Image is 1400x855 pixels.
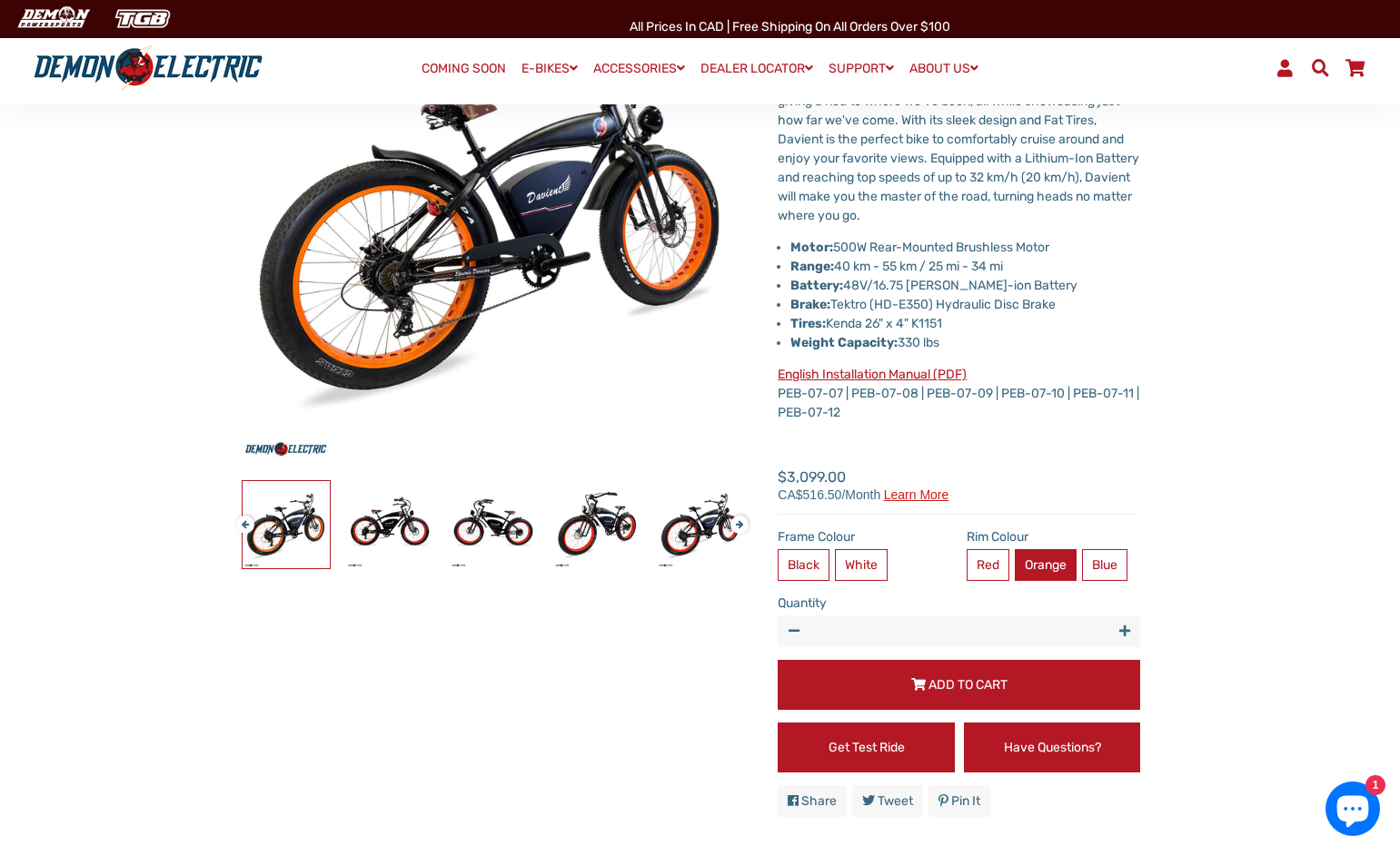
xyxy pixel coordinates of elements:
p: Vintage design, powered by Modern Technology, exceeding expectations by all measures. Davient is ... [778,34,1140,225]
label: Blue [1082,549,1127,581]
img: Davient Cruiser eBike - Demon Electric [450,481,537,568]
img: TGB Canada [105,4,180,34]
span: Tweet [878,793,913,809]
img: Davient Cruiser eBike - Demon Electric [346,481,433,568]
span: Add to Cart [928,677,1008,693]
strong: Weight Capacity: [790,335,898,350]
span: All Prices in CAD | Free shipping on all orders over $100 [630,19,950,34]
label: Red [967,549,1009,581]
img: Davient Cruiser eBike - Demon Electric [657,481,744,568]
a: ACCESSORIES [587,55,691,82]
span: 500W Rear-Mounted Brushless Motor [833,240,1049,255]
a: DEALER LOCATOR [694,55,819,82]
label: White [835,549,888,581]
a: COMING SOON [415,56,512,82]
button: Reduce item quantity by one [778,615,809,647]
span: Kenda 26" x 4" K1151 [790,316,942,331]
a: English Installation Manual (PDF) [778,367,967,382]
strong: Motor: [790,240,833,255]
img: Davient Cruiser eBike - Demon Electric [243,481,330,568]
button: Add to Cart [778,660,1140,710]
label: Rim Colour [967,527,1141,546]
strong: Tires: [790,316,826,331]
span: Share [801,793,837,809]
strong: Brake: [790,297,830,312]
a: Get Test Ride [778,722,955,772]
label: Orange [1015,549,1077,581]
input: quantity [778,615,1140,647]
p: 330 lbs [790,333,1140,352]
strong: Battery: [790,278,843,293]
button: Increase item quantity by one [1108,615,1140,647]
span: 48V/16.75 [PERSON_NAME]-ion Battery [790,278,1077,293]
img: Demon Electric logo [27,44,269,92]
button: Next [730,506,741,527]
span: 40 km - 55 km / 25 mi - 34 mi [790,259,1003,274]
img: Davient Cruiser eBike - Demon Electric [553,481,640,568]
inbox-online-store-chat: Shopify online store chat [1320,781,1385,840]
label: Frame Colour [778,527,952,546]
label: Black [778,549,829,581]
span: Pin it [951,793,980,809]
button: Previous [236,506,247,527]
img: Demon Electric [9,4,96,34]
strong: Range: [790,259,834,274]
a: SUPPORT [822,55,900,82]
a: ABOUT US [903,55,985,82]
a: Have Questions? [964,722,1141,772]
span: PEB-07-07 | PEB-07-08 | PEB-07-09 | PEB-07-10 | PEB-07-11 | PEB-07-12 [778,367,1139,420]
span: Tektro (HD-E350) Hydraulic Disc Brake [790,297,1056,312]
span: $3,099.00 [778,467,948,501]
label: Quantity [778,594,1140,613]
a: E-BIKES [515,55,584,82]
